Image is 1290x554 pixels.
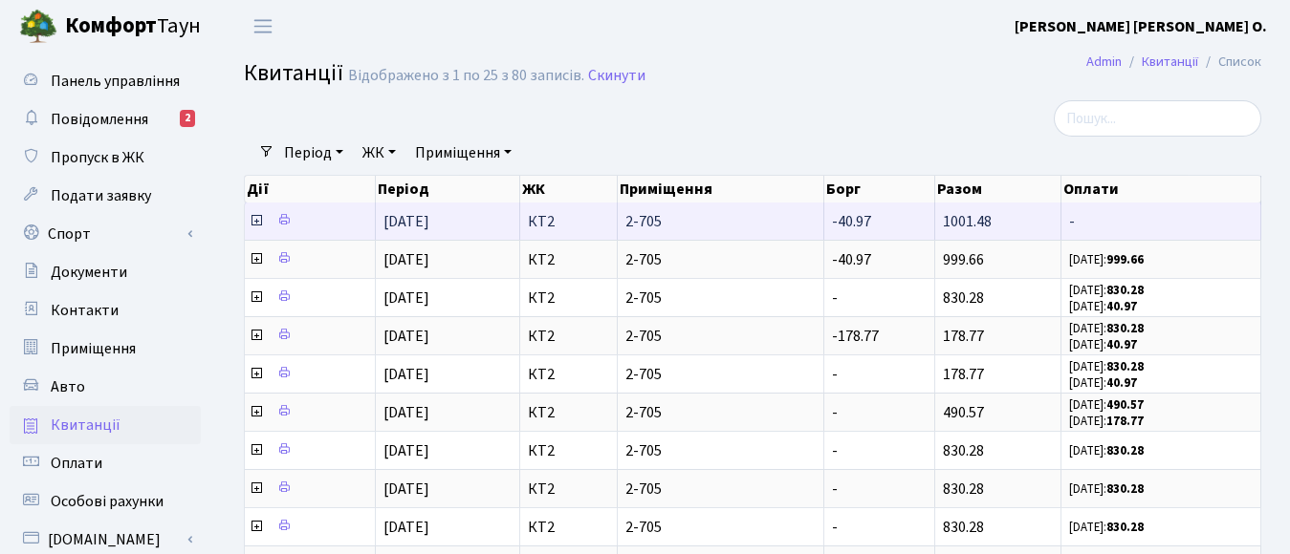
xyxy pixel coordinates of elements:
[1106,336,1137,353] b: 40.97
[383,479,429,500] span: [DATE]
[1106,282,1144,299] b: 830.28
[625,520,816,535] span: 2-705
[625,443,816,458] span: 2-705
[1142,52,1198,72] a: Квитанції
[1069,320,1144,337] small: [DATE]:
[1106,251,1144,268] b: 999.66
[10,330,201,368] a: Приміщення
[51,415,120,436] span: Квитанції
[943,517,984,538] span: 830.28
[51,491,164,512] span: Особові рахунки
[1058,42,1290,82] nav: breadcrumb
[1106,358,1144,375] b: 830.28
[10,138,201,177] a: Пропуск в ЖК
[943,440,984,461] span: 830.28
[1069,374,1137,392] small: [DATE]:
[1015,15,1267,38] a: [PERSON_NAME] [PERSON_NAME] О.
[51,300,119,321] span: Контакти
[1069,396,1144,414] small: [DATE]:
[1106,442,1144,459] b: 830.28
[1106,320,1144,337] b: 830.28
[528,443,609,458] span: КТ2
[528,252,609,267] span: КТ2
[51,147,144,168] span: Пропуск в ЖК
[10,406,201,444] a: Квитанції
[1069,358,1144,375] small: [DATE]:
[1054,100,1261,137] input: Пошук...
[832,479,838,500] span: -
[51,262,127,283] span: Документи
[383,211,429,232] span: [DATE]
[1106,396,1144,414] b: 490.57
[1106,413,1144,430] b: 178.77
[832,517,838,538] span: -
[10,215,201,253] a: Спорт
[239,11,287,42] button: Переключити навігацію
[1069,282,1144,299] small: [DATE]:
[528,329,609,344] span: КТ2
[376,176,520,202] th: Період
[383,326,429,347] span: [DATE]
[528,405,609,420] span: КТ2
[943,479,984,500] span: 830.28
[1069,298,1137,315] small: [DATE]:
[625,252,816,267] span: 2-705
[1069,251,1144,268] small: [DATE]:
[65,11,157,41] b: Комфорт
[383,364,429,385] span: [DATE]
[943,364,984,385] span: 178.77
[1069,442,1144,459] small: [DATE]:
[10,482,201,521] a: Особові рахунки
[618,176,824,202] th: Приміщення
[65,11,201,43] span: Таун
[383,249,429,270] span: [DATE]
[1015,16,1267,37] b: [PERSON_NAME] [PERSON_NAME] О.
[276,137,351,169] a: Період
[383,402,429,423] span: [DATE]
[1106,480,1144,498] b: 830.28
[528,520,609,535] span: КТ2
[528,367,609,382] span: КТ2
[943,249,984,270] span: 999.66
[625,481,816,497] span: 2-705
[1198,52,1261,73] li: Список
[10,100,201,138] a: Повідомлення2
[383,288,429,309] span: [DATE]
[943,402,984,423] span: 490.57
[832,211,871,232] span: -40.97
[625,290,816,306] span: 2-705
[407,137,519,169] a: Приміщення
[10,444,201,482] a: Оплати
[19,8,57,46] img: logo.png
[625,367,816,382] span: 2-705
[355,137,404,169] a: ЖК
[943,211,992,232] span: 1001.48
[528,214,609,229] span: КТ2
[180,110,195,127] div: 2
[935,176,1062,202] th: Разом
[625,329,816,344] span: 2-705
[588,67,645,85] a: Скинути
[625,214,816,229] span: 2-705
[10,253,201,291] a: Документи
[1106,374,1137,392] b: 40.97
[244,56,343,90] span: Квитанції
[528,290,609,306] span: КТ2
[832,288,838,309] span: -
[832,402,838,423] span: -
[51,185,151,206] span: Подати заявку
[1086,52,1122,72] a: Admin
[943,326,984,347] span: 178.77
[1106,298,1137,315] b: 40.97
[832,440,838,461] span: -
[1069,480,1144,498] small: [DATE]:
[1061,176,1261,202] th: Оплати
[51,453,102,474] span: Оплати
[383,440,429,461] span: [DATE]
[832,249,871,270] span: -40.97
[1069,336,1137,353] small: [DATE]:
[383,517,429,538] span: [DATE]
[832,364,838,385] span: -
[10,368,201,406] a: Авто
[625,405,816,420] span: 2-705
